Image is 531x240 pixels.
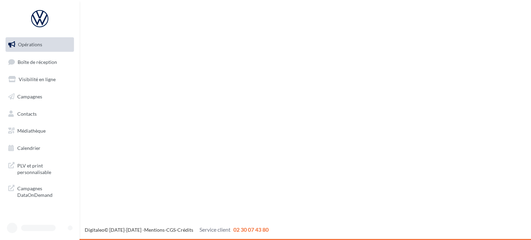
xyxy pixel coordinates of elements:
span: Visibilité en ligne [19,76,56,82]
span: 02 30 07 43 80 [233,226,269,233]
span: Campagnes [17,94,42,99]
a: Digitaleo [85,227,104,233]
span: Boîte de réception [18,59,57,65]
a: Opérations [4,37,75,52]
span: Service client [199,226,231,233]
span: Opérations [18,41,42,47]
a: PLV et print personnalisable [4,158,75,179]
a: Boîte de réception [4,55,75,69]
a: Campagnes DataOnDemand [4,181,75,201]
span: Campagnes DataOnDemand [17,184,71,199]
span: Calendrier [17,145,40,151]
span: Contacts [17,111,37,116]
span: Médiathèque [17,128,46,134]
span: PLV et print personnalisable [17,161,71,176]
a: Visibilité en ligne [4,72,75,87]
a: CGS [166,227,176,233]
a: Crédits [177,227,193,233]
a: Calendrier [4,141,75,155]
a: Mentions [144,227,165,233]
a: Campagnes [4,89,75,104]
a: Contacts [4,107,75,121]
a: Médiathèque [4,124,75,138]
span: © [DATE]-[DATE] - - - [85,227,269,233]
